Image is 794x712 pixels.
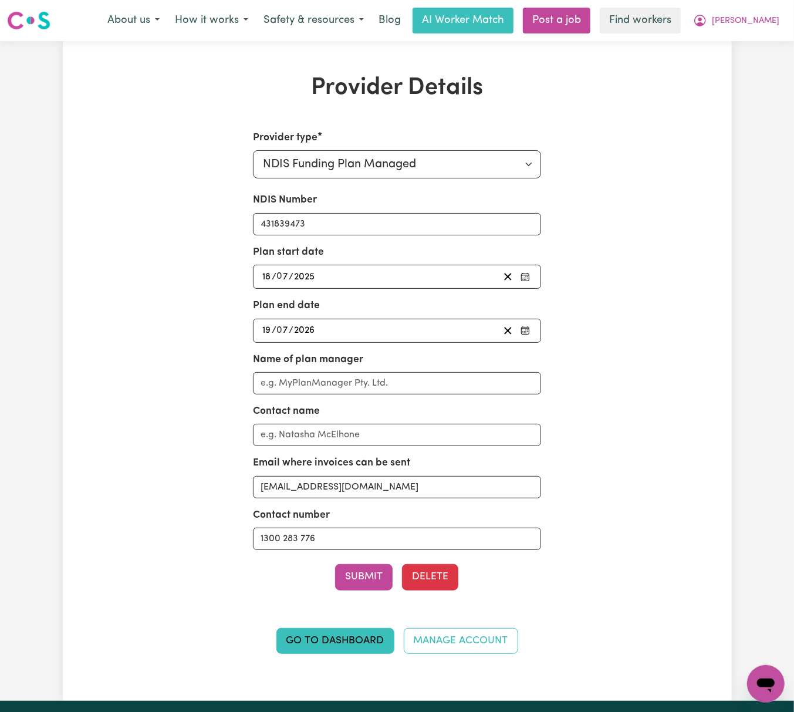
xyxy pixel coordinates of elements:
button: Pick your plan end date [517,323,533,339]
a: Find workers [600,8,681,33]
span: / [289,325,293,336]
input: -- [262,269,272,285]
span: 0 [276,272,282,282]
a: Post a job [523,8,590,33]
button: About us [100,8,167,33]
label: Plan end date [253,298,320,313]
label: Provider type [253,130,317,146]
button: How it works [167,8,256,33]
input: ---- [293,269,316,285]
button: Clear plan start date [499,269,517,285]
a: Go to Dashboard [276,628,394,654]
label: Name of plan manager [253,352,363,367]
button: Clear plan end date [499,323,517,339]
label: Email where invoices can be sent [253,455,410,471]
input: -- [278,269,289,285]
input: e.g. 0412 345 678 [253,528,541,550]
span: 0 [276,326,282,335]
input: e.g. nat.mc@myplanmanager.com.au [253,476,541,498]
button: Delete [402,564,458,590]
label: Contact number [253,508,330,523]
input: e.g. Natasha McElhone [253,424,541,446]
label: Contact name [253,404,320,419]
span: [PERSON_NAME] [712,15,779,28]
a: Blog [371,8,408,33]
button: Submit [335,564,393,590]
iframe: Button to launch messaging window [747,665,785,703]
input: e.g. MyPlanManager Pty. Ltd. [253,372,541,394]
span: / [289,272,293,282]
a: Careseekers logo [7,7,50,34]
span: / [272,325,276,336]
button: Pick your plan start date [517,269,533,285]
a: Manage Account [404,628,518,654]
input: ---- [293,323,316,339]
label: NDIS Number [253,193,317,208]
span: / [272,272,276,282]
label: Plan start date [253,245,324,260]
button: My Account [685,8,787,33]
input: -- [262,323,272,339]
h1: Provider Details [181,74,613,102]
input: -- [278,323,289,339]
button: Safety & resources [256,8,371,33]
a: AI Worker Match [413,8,513,33]
img: Careseekers logo [7,10,50,31]
input: Enter your NDIS number [253,213,541,235]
